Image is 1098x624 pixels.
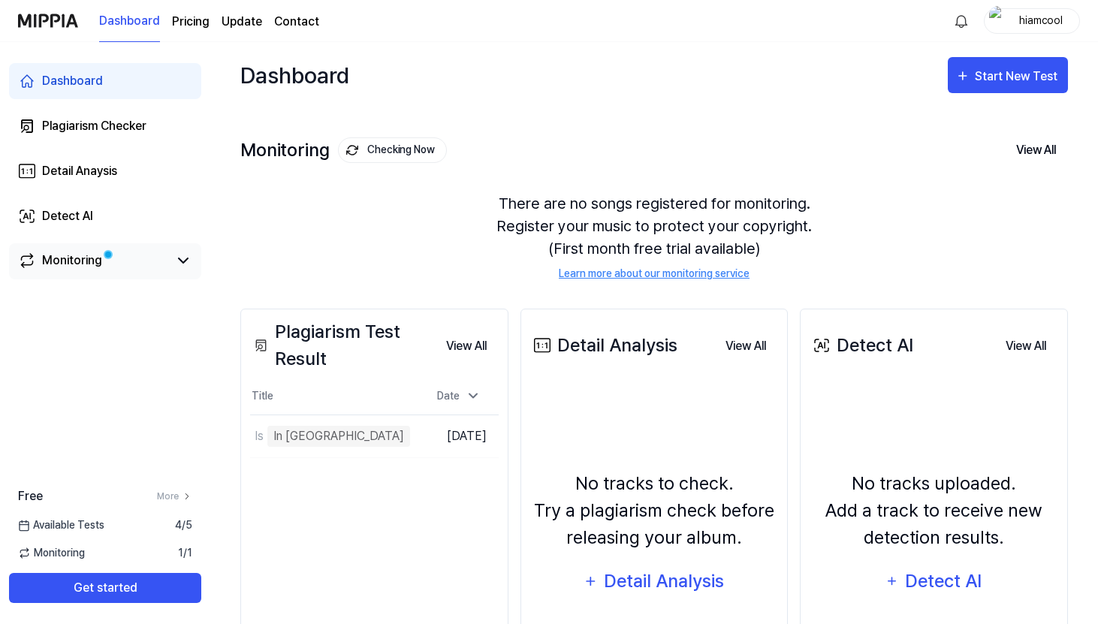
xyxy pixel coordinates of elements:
button: Detail Analysis [574,563,735,599]
a: View All [713,330,778,361]
span: Free [18,487,43,505]
a: Contact [274,13,319,31]
img: monitoring Icon [346,144,358,156]
div: Dashboard [240,57,349,93]
div: Detail Analysis [603,567,725,595]
span: Available Tests [18,517,104,533]
div: hiamcool [1012,12,1070,29]
div: Detect AI [903,567,984,595]
span: 1 / 1 [178,545,192,561]
div: Monitoring [240,137,447,163]
a: View All [434,330,499,361]
div: Is [255,427,264,445]
td: [DATE] [419,414,499,457]
div: Plagiarism Test Result [250,318,434,372]
th: Title [250,378,419,414]
button: View All [434,331,499,361]
button: View All [994,331,1058,361]
a: Monitoring [18,252,168,270]
div: Detail Analysis [530,332,677,359]
div: Detail Anaysis [42,162,117,180]
button: View All [1004,134,1068,166]
a: View All [994,330,1058,361]
div: Plagiarism Checker [42,117,146,135]
a: Dashboard [9,63,201,99]
div: No tracks to check. Try a plagiarism check before releasing your album. [530,470,779,551]
button: Start New Test [948,57,1068,93]
div: No tracks uploaded. Add a track to receive new detection results. [810,470,1058,551]
a: Dashboard [99,1,160,42]
a: Pricing [172,13,210,31]
img: profile [989,6,1007,36]
button: Checking Now [338,137,447,163]
a: Plagiarism Checker [9,108,201,144]
div: Start New Test [975,67,1060,86]
a: Detail Anaysis [9,153,201,189]
div: Dashboard [42,72,103,90]
button: profilehiamcool [984,8,1080,34]
a: Update [222,13,262,31]
span: Monitoring [18,545,85,561]
button: Get started [9,573,201,603]
button: Detect AI [876,563,993,599]
div: In [GEOGRAPHIC_DATA] [267,426,410,447]
div: Detect AI [810,332,913,359]
div: There are no songs registered for monitoring. Register your music to protect your copyright. (Fir... [240,174,1068,300]
span: 4 / 5 [175,517,192,533]
a: Learn more about our monitoring service [559,266,750,282]
a: Detect AI [9,198,201,234]
div: Monitoring [42,252,102,270]
button: View All [713,331,778,361]
img: 알림 [952,12,970,30]
div: Date [431,384,487,408]
div: Detect AI [42,207,93,225]
a: More [157,490,192,503]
